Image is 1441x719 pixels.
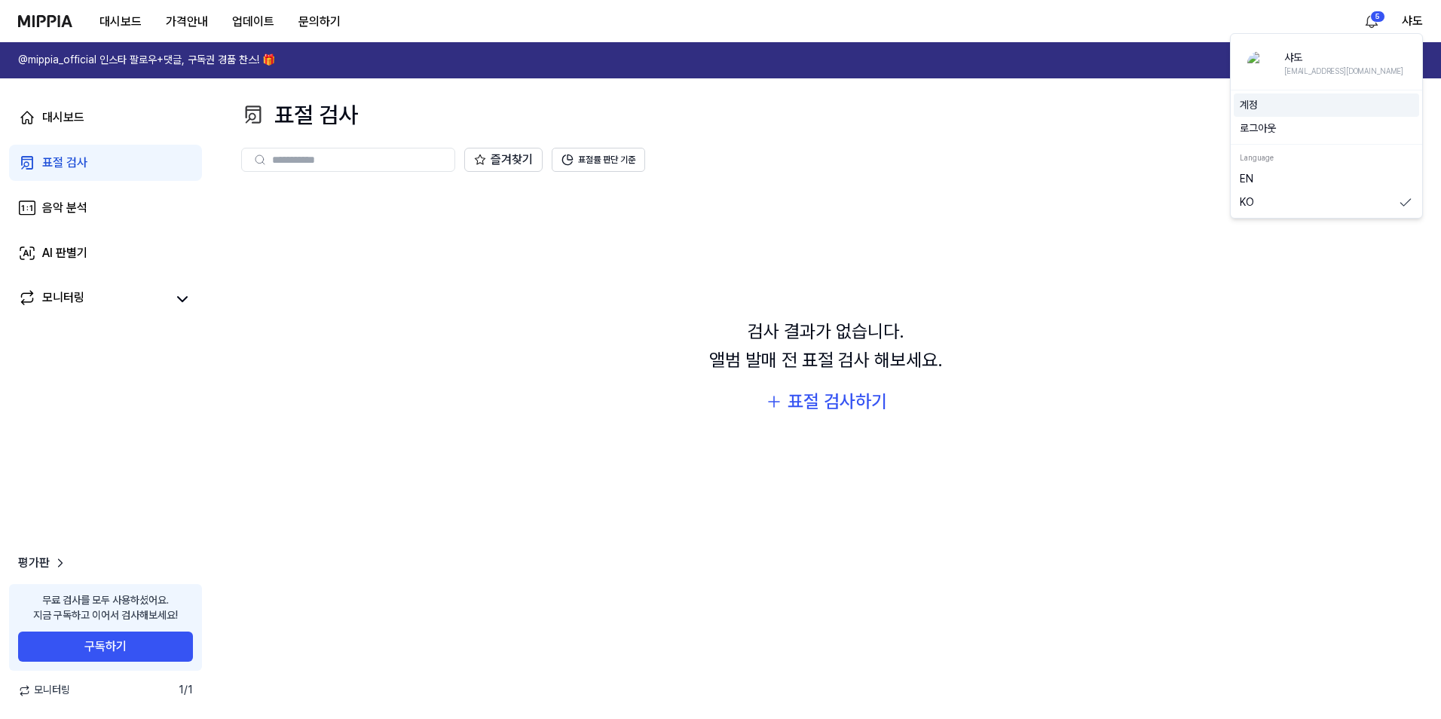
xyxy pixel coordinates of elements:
img: logo [18,15,72,27]
button: 알림5 [1360,9,1384,33]
div: 표절 검사 [241,96,358,133]
div: 음악 분석 [42,199,87,217]
a: 표절 검사 [9,145,202,181]
button: 업데이트 [220,7,286,37]
button: 문의하기 [286,7,353,37]
span: 평가판 [18,554,50,572]
div: 표절 검사 [42,154,87,172]
a: 평가판 [18,554,68,572]
div: 샤도 [1284,50,1403,66]
a: AI 판별기 [9,235,202,271]
a: 계정 [1240,98,1413,113]
a: 음악 분석 [9,190,202,226]
button: 구독하기 [18,632,193,662]
a: KO [1240,195,1413,210]
h1: @mippia_official 인스타 팔로우+댓글, 구독권 경품 찬스! 🎁 [18,53,275,68]
div: 표절 검사하기 [788,387,887,416]
button: 표절률 판단 기준 [552,148,645,172]
img: 알림 [1363,12,1381,30]
button: 표절 검사하기 [765,387,887,416]
button: 대시보드 [87,7,154,37]
div: 5 [1370,11,1385,23]
div: 검사 결과가 없습니다. 앨범 발매 전 표절 검사 해보세요. [709,317,943,375]
div: 대시보드 [42,109,84,127]
a: 대시보드 [9,99,202,136]
span: 모니터링 [18,683,70,698]
button: 샤도 [1402,12,1423,30]
div: 모니터링 [42,289,84,310]
div: [EMAIL_ADDRESS][DOMAIN_NAME] [1284,66,1403,76]
span: 1 / 1 [179,683,193,698]
a: 업데이트 [220,1,286,42]
div: AI 판별기 [42,244,87,262]
div: 무료 검사를 모두 사용하셨어요. 지금 구독하고 이어서 검사해보세요! [33,593,178,623]
button: 가격안내 [154,7,220,37]
div: 샤도 [1230,33,1423,219]
button: 로그아웃 [1240,121,1413,136]
a: EN [1240,172,1413,187]
button: 즐겨찾기 [464,148,543,172]
img: profile [1247,51,1271,75]
a: 모니터링 [18,289,166,310]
